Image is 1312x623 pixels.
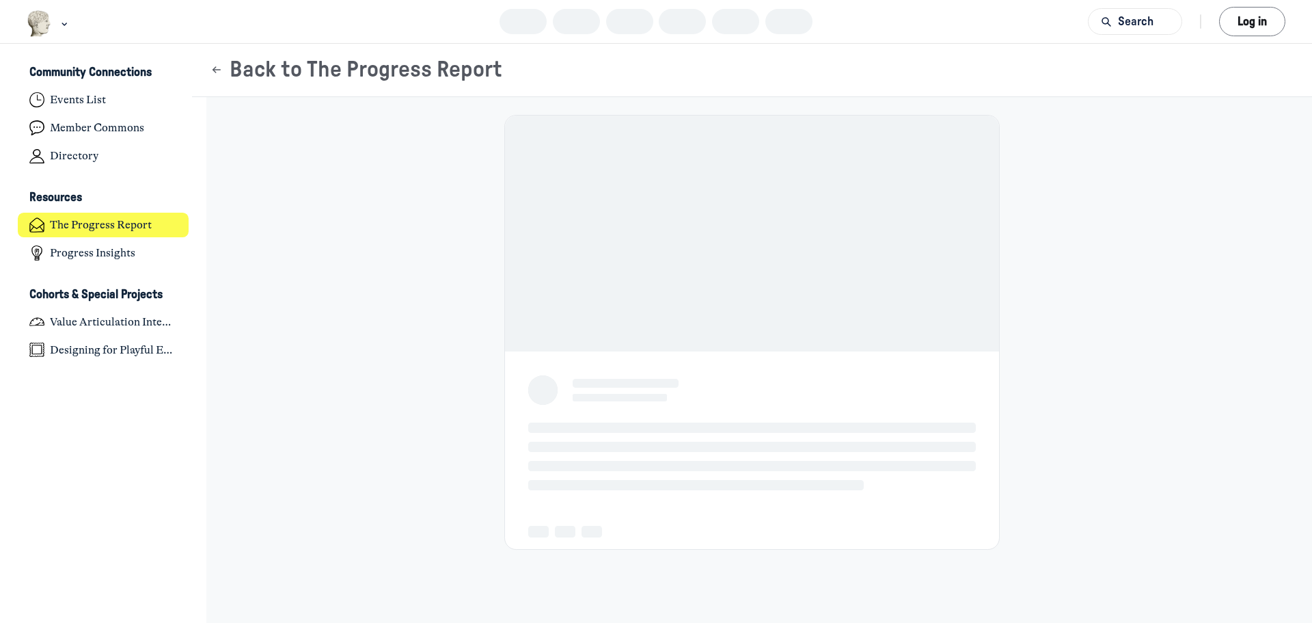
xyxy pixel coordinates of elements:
a: Value Articulation Intensive (Cultural Leadership Lab) [18,309,189,334]
button: Search [1088,8,1182,35]
button: Back to The Progress Report [210,57,502,83]
header: Page Header [192,44,1312,97]
a: Directory [18,144,189,169]
a: Designing for Playful Engagement [18,337,189,362]
h3: Community Connections [29,66,152,80]
h4: Directory [50,149,98,163]
h4: Member Commons [50,121,144,135]
button: Museums as Progress logo [27,9,71,38]
button: Log in [1219,7,1285,36]
h3: Cohorts & Special Projects [29,288,163,302]
img: Museums as Progress logo [27,10,52,37]
h4: Designing for Playful Engagement [50,343,177,357]
h4: Progress Insights [50,246,135,260]
h4: Value Articulation Intensive (Cultural Leadership Lab) [50,315,177,329]
button: Community ConnectionsCollapse space [18,62,189,85]
button: ResourcesCollapse space [18,187,189,210]
a: Events List [18,88,189,113]
h4: Events List [50,93,106,107]
a: The Progress Report [18,213,189,238]
a: Progress Insights [18,241,189,266]
h3: Resources [29,191,82,205]
a: Member Commons [18,116,189,141]
h4: The Progress Report [50,218,152,232]
button: Cohorts & Special ProjectsCollapse space [18,283,189,306]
